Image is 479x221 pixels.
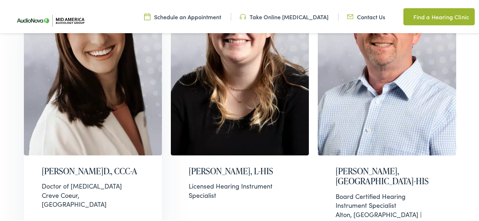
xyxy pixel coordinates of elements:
[42,165,144,175] h2: [PERSON_NAME]D., CCC-A
[144,12,221,20] a: Schedule an Appointment
[336,165,438,186] h2: [PERSON_NAME], [GEOGRAPHIC_DATA]-HIS
[403,11,410,20] img: utility icon
[42,180,144,189] div: Doctor of [MEDICAL_DATA]
[403,7,475,24] a: Find a Hearing Clinic
[240,12,246,20] img: utility icon
[144,12,151,20] img: utility icon
[189,180,291,198] div: Licensed Hearing Instrument Specialist
[336,191,438,209] div: Board Certified Hearing Instrument Specialist
[42,180,144,207] div: Creve Coeur, [GEOGRAPHIC_DATA]
[347,12,385,20] a: Contact Us
[240,12,328,20] a: Take Online [MEDICAL_DATA]
[347,12,353,20] img: utility icon
[189,165,291,175] h2: [PERSON_NAME], L-HIS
